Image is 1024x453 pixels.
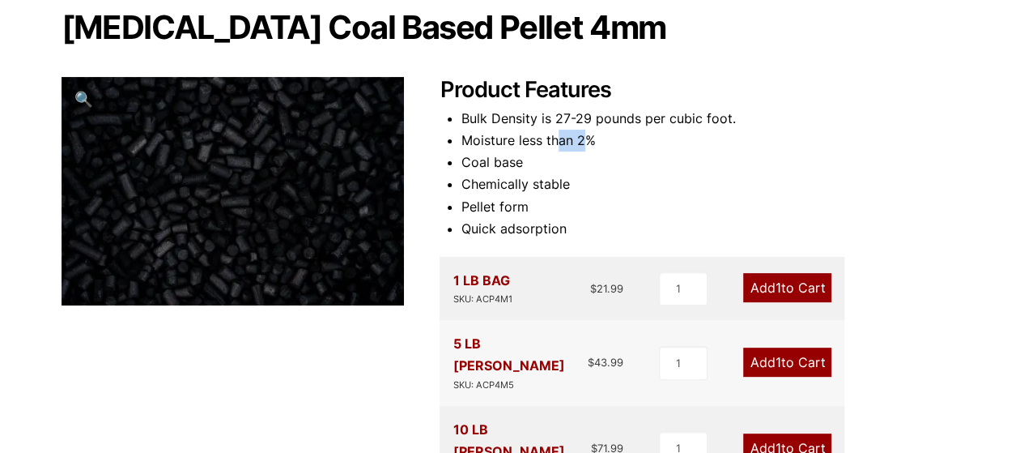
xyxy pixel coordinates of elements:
[453,333,588,392] div: 5 LB [PERSON_NAME]
[588,356,594,369] span: $
[590,282,597,295] span: $
[62,11,962,45] h1: [MEDICAL_DATA] Coal Based Pellet 4mm
[588,356,623,369] bdi: 43.99
[461,173,962,195] li: Chemically stable
[74,90,93,108] span: 🔍
[775,354,780,370] span: 1
[590,282,623,295] bdi: 21.99
[440,77,962,104] h2: Product Features
[62,77,106,122] a: View full-screen image gallery
[453,270,512,307] div: 1 LB BAG
[461,108,962,130] li: Bulk Density is 27-29 pounds per cubic foot.
[461,152,962,173] li: Coal base
[743,273,831,302] a: Add1to Cart
[461,196,962,218] li: Pellet form
[743,348,831,377] a: Add1to Cart
[461,218,962,240] li: Quick adsorption
[453,292,512,307] div: SKU: ACP4M1
[775,280,780,296] span: 1
[461,130,962,152] li: Moisture less than 2%
[453,378,588,393] div: SKU: ACP4M5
